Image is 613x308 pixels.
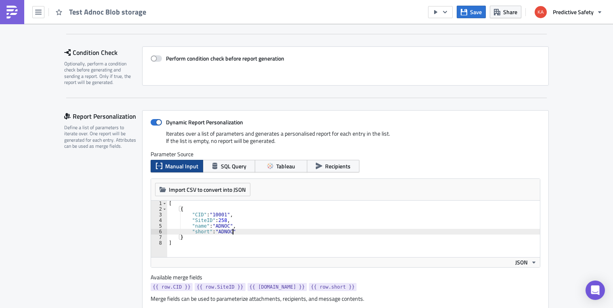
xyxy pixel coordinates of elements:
[307,160,359,172] button: Recipients
[553,8,594,16] span: Predictive Safety
[151,201,167,206] div: 1
[197,283,244,291] span: {{ row.SiteID }}
[151,218,167,223] div: 4
[169,185,246,194] span: Import CSV to convert into JSON
[151,160,203,172] button: Manual Input
[153,283,191,291] span: {{ row.CID }}
[151,240,167,246] div: 8
[64,61,137,86] div: Optionally, perform a condition check before generating and sending a report. Only if true, the r...
[64,124,137,149] div: Define a list of parameters to iterate over. One report will be generated for each entry. Attribu...
[586,281,605,300] div: Open Intercom Messenger
[325,162,351,170] span: Recipients
[534,5,548,19] img: Avatar
[250,283,305,291] span: {{ [DOMAIN_NAME] }}
[69,7,147,17] span: Test Adnoc Blob storage
[203,160,255,172] button: SQL Query
[151,151,540,158] label: Parameter Source
[515,258,528,266] span: JSON
[151,274,211,281] label: Available merge fields
[151,130,540,151] div: Iterates over a list of parameters and generates a personalised report for each entry in the list...
[151,235,167,240] div: 7
[151,283,193,291] a: {{ row.CID }}
[512,258,540,267] button: JSON
[221,162,246,170] span: SQL Query
[530,3,607,21] button: Predictive Safety
[6,6,19,19] img: PushMetrics
[151,229,167,235] div: 6
[151,212,167,218] div: 3
[166,118,243,126] strong: Dynamic Report Personalization
[195,283,246,291] a: {{ row.SiteID }}
[276,162,295,170] span: Tableau
[64,46,142,59] div: Condition Check
[503,8,517,16] span: Share
[155,183,250,196] button: Import CSV to convert into JSON
[151,206,167,212] div: 2
[457,6,486,18] button: Save
[470,8,482,16] span: Save
[64,110,142,122] div: Report Personalization
[490,6,521,18] button: Share
[165,162,198,170] span: Manual Input
[248,283,307,291] a: {{ [DOMAIN_NAME] }}
[151,223,167,229] div: 5
[255,160,307,172] button: Tableau
[166,54,284,63] strong: Perform condition check before report generation
[311,283,355,291] span: {{ row.short }}
[151,295,540,302] div: Merge fields can be used to parameterize attachments, recipients, and message contents.
[309,283,357,291] a: {{ row.short }}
